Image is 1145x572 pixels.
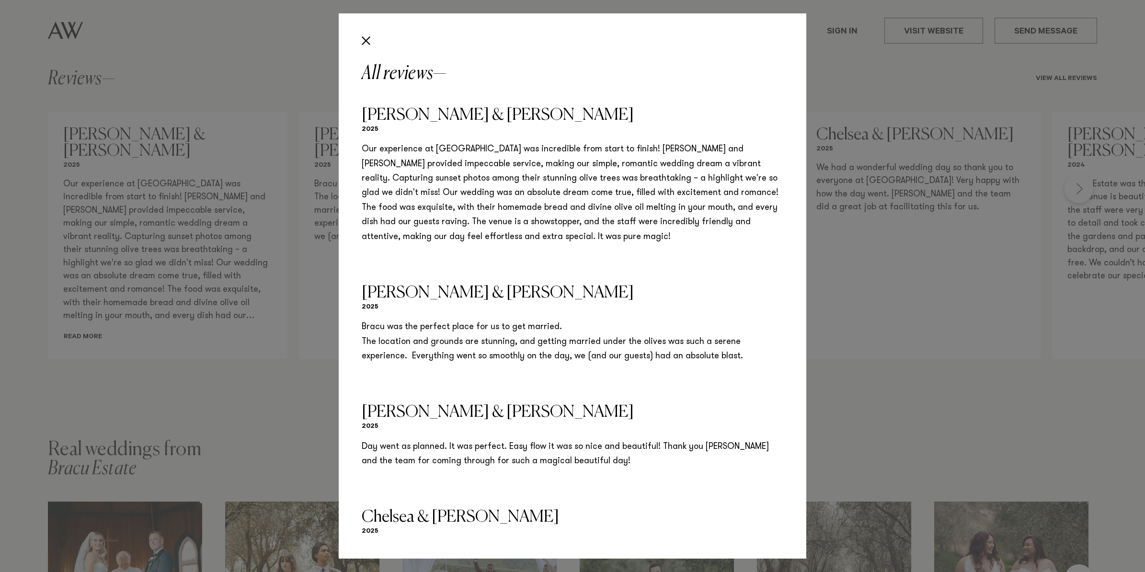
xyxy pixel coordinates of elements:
h3: Chelsea & [PERSON_NAME] [362,509,783,526]
h6: 2025 [362,423,783,432]
button: Close [358,33,374,49]
p: Our experience at [GEOGRAPHIC_DATA] was incredible from start to finish! [PERSON_NAME] and [PERSO... [362,142,783,244]
h3: [PERSON_NAME] & [PERSON_NAME] [362,107,783,124]
p: Bracu was the perfect place for us to get married. The location and grounds are stunning, and get... [362,320,783,364]
h6: 2025 [362,126,783,135]
h2: All reviews [362,64,783,83]
h3: [PERSON_NAME] & [PERSON_NAME] [362,285,783,301]
h6: 2025 [362,527,783,537]
p: Day went as planned. It was perfect. Easy flow it was so nice and beautiful! Thank you [PERSON_NA... [362,440,783,469]
h6: 2025 [362,303,783,312]
h3: [PERSON_NAME] & [PERSON_NAME] [362,404,783,421]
